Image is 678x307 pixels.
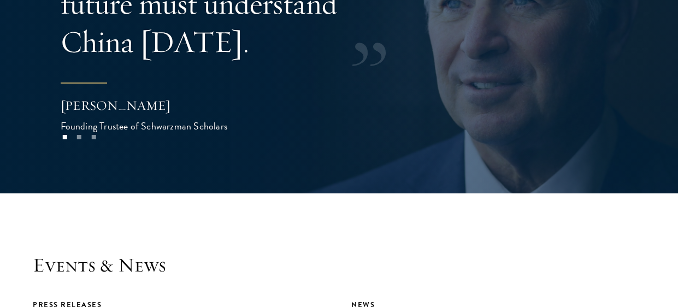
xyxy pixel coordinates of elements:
[72,130,86,144] button: 2 of 3
[61,119,279,134] div: Founding Trustee of Schwarzman Scholars
[57,130,72,144] button: 1 of 3
[33,253,645,277] h2: Events & News
[86,130,101,144] button: 3 of 3
[61,96,279,115] div: [PERSON_NAME]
